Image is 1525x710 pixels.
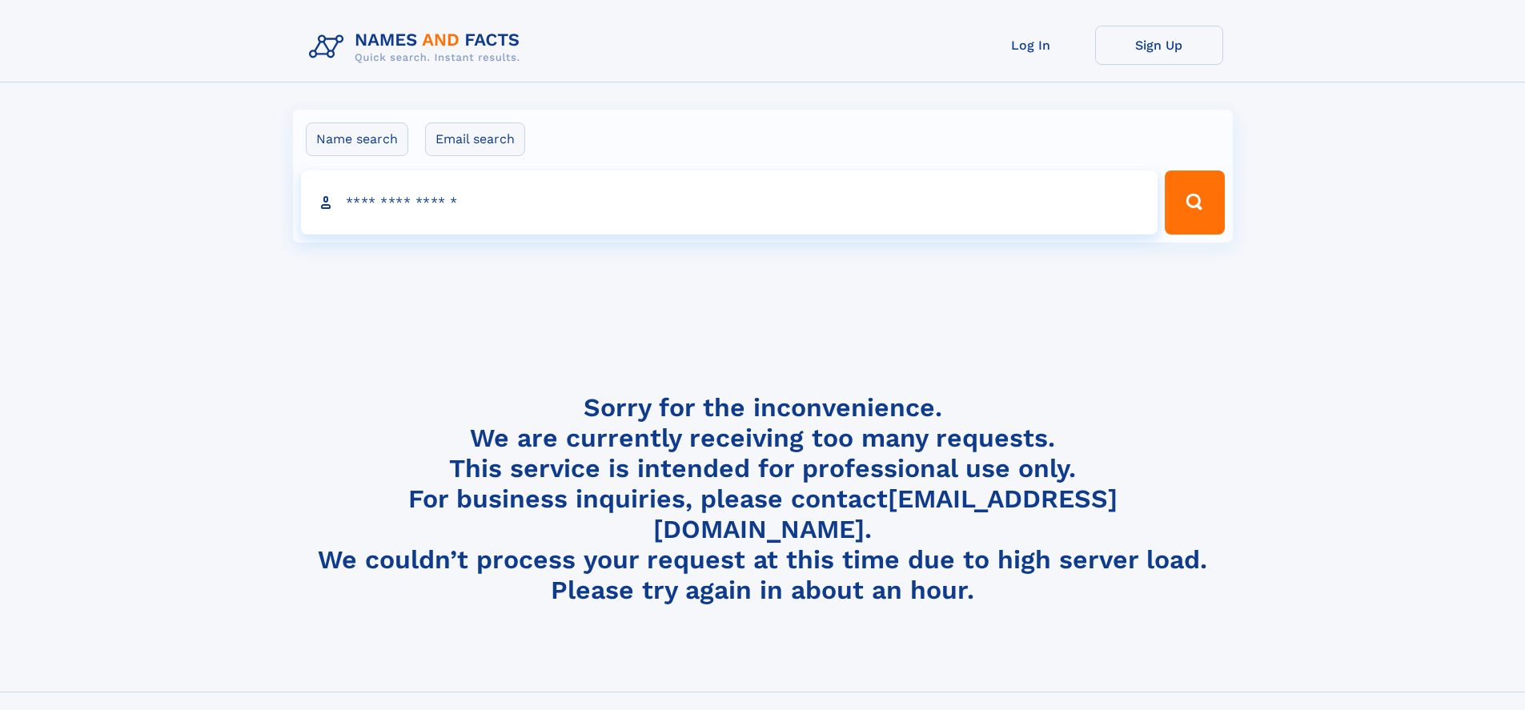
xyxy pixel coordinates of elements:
[306,122,408,156] label: Name search
[1165,170,1224,235] button: Search Button
[425,122,525,156] label: Email search
[301,170,1158,235] input: search input
[1095,26,1223,65] a: Sign Up
[653,483,1118,544] a: [EMAIL_ADDRESS][DOMAIN_NAME]
[303,26,533,69] img: Logo Names and Facts
[967,26,1095,65] a: Log In
[303,392,1223,606] h4: Sorry for the inconvenience. We are currently receiving too many requests. This service is intend...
